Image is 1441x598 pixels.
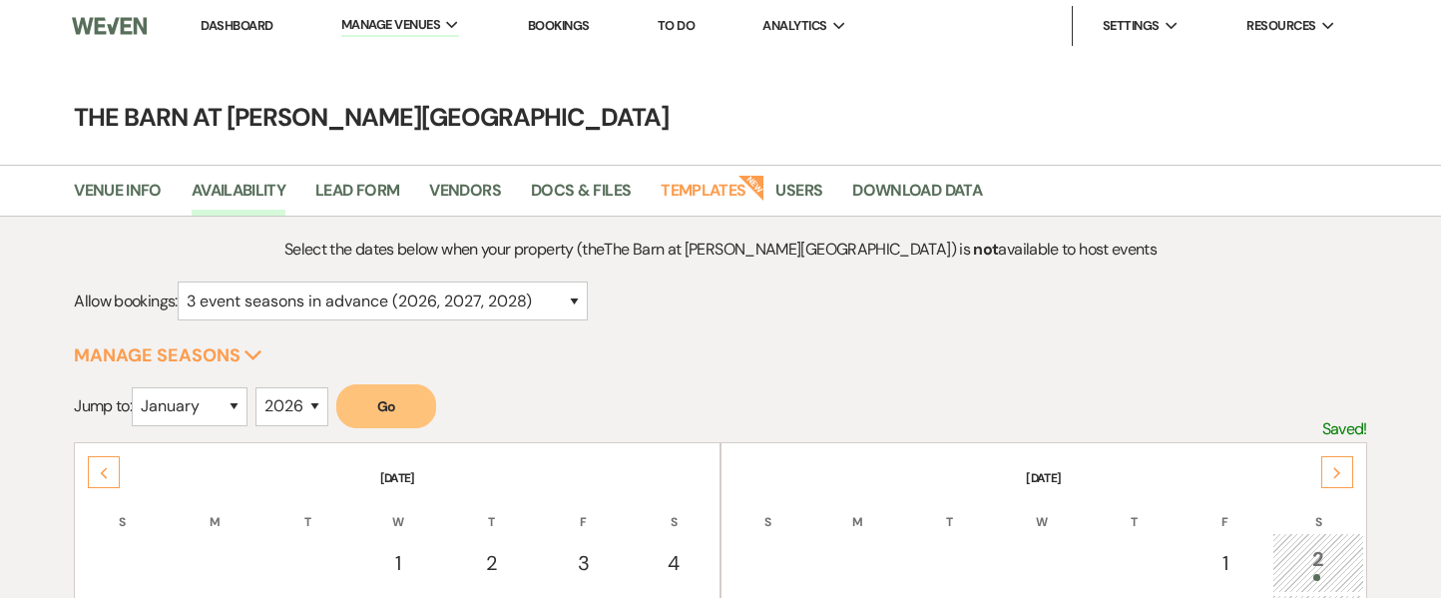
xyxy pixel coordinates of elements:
th: S [77,489,167,531]
th: S [630,489,718,531]
th: W [996,489,1088,531]
a: Users [775,178,822,216]
a: Docs & Files [531,178,631,216]
th: T [445,489,537,531]
p: Saved! [1322,416,1367,442]
a: Bookings [528,17,590,34]
th: F [539,489,627,531]
div: 1 [364,548,432,578]
strong: New [738,173,766,201]
span: Manage Venues [341,15,440,35]
th: S [723,489,811,531]
div: 2 [1283,544,1353,581]
a: Templates [661,178,745,216]
th: F [1180,489,1269,531]
div: 2 [456,548,526,578]
a: To Do [658,17,695,34]
th: M [169,489,260,531]
h4: The Barn at [PERSON_NAME][GEOGRAPHIC_DATA] [2,100,1439,135]
button: Go [336,384,436,428]
th: S [1272,489,1364,531]
span: Analytics [762,16,826,36]
th: T [263,489,351,531]
a: Availability [192,178,285,216]
th: M [813,489,901,531]
p: Select the dates below when your property (the The Barn at [PERSON_NAME][GEOGRAPHIC_DATA] ) is av... [236,237,1205,263]
button: Manage Seasons [74,346,262,364]
th: T [904,489,994,531]
th: T [1090,489,1178,531]
th: [DATE] [77,445,718,487]
div: 4 [641,548,707,578]
th: W [353,489,443,531]
div: 1 [1191,548,1258,578]
span: Settings [1103,16,1160,36]
a: Vendors [429,178,501,216]
a: Lead Form [315,178,399,216]
a: Download Data [852,178,982,216]
span: Resources [1246,16,1315,36]
div: 3 [550,548,616,578]
th: [DATE] [723,445,1364,487]
span: Jump to: [74,395,132,416]
span: Allow bookings: [74,291,177,311]
a: Venue Info [74,178,162,216]
img: Weven Logo [72,5,147,47]
a: Dashboard [201,17,272,34]
strong: not [973,239,998,260]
